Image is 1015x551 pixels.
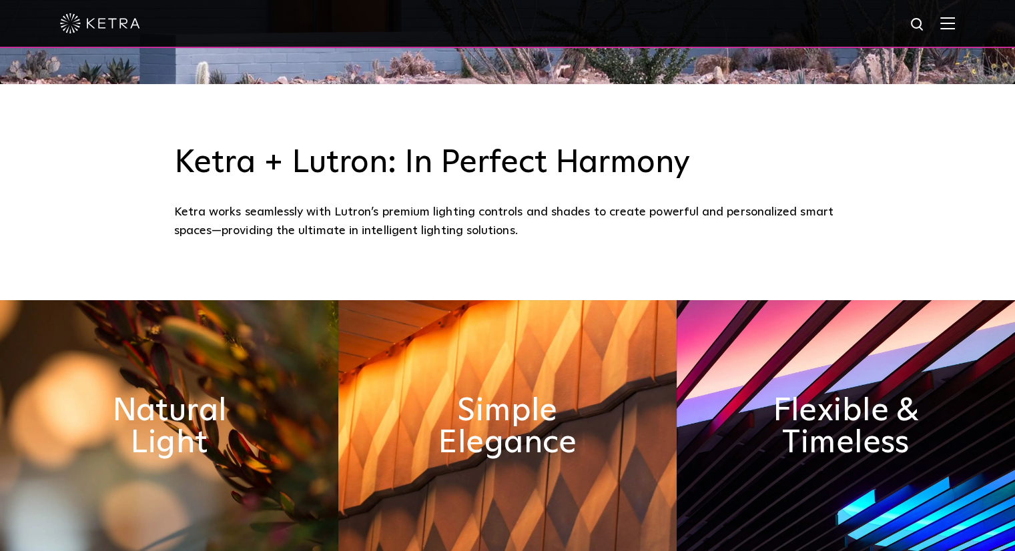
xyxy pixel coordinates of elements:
[423,395,593,459] h2: Simple Elegance
[174,144,841,183] h3: Ketra + Lutron: In Perfect Harmony
[85,395,254,459] h2: Natural Light
[761,395,931,459] h2: Flexible & Timeless
[940,17,955,29] img: Hamburger%20Nav.svg
[174,203,841,241] div: Ketra works seamlessly with Lutron’s premium lighting controls and shades to create powerful and ...
[910,17,926,33] img: search icon
[60,13,140,33] img: ketra-logo-2019-white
